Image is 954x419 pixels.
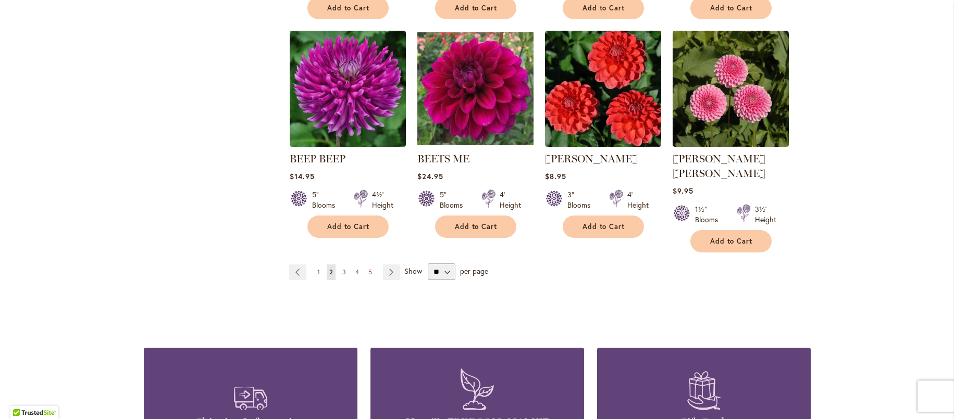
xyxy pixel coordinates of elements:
[327,222,370,231] span: Add to Cart
[583,222,625,231] span: Add to Cart
[673,31,789,147] img: BETTY ANNE
[353,264,362,280] a: 4
[329,268,333,276] span: 2
[340,264,349,280] a: 3
[690,230,772,252] button: Add to Cart
[583,4,625,12] span: Add to Cart
[317,268,320,276] span: 1
[673,139,789,149] a: BETTY ANNE
[327,4,370,12] span: Add to Cart
[460,266,488,276] span: per page
[545,31,661,147] img: BENJAMIN MATTHEW
[417,31,534,147] img: BEETS ME
[627,189,649,210] div: 4' Height
[368,268,372,276] span: 5
[710,237,753,246] span: Add to Cart
[290,139,406,149] a: BEEP BEEP
[567,189,597,210] div: 3" Blooms
[290,171,315,181] span: $14.95
[545,153,638,165] a: [PERSON_NAME]
[404,266,422,276] span: Show
[342,268,346,276] span: 3
[673,153,765,180] a: [PERSON_NAME] [PERSON_NAME]
[673,186,693,196] span: $9.95
[312,189,341,210] div: 5" Blooms
[290,153,345,165] a: BEEP BEEP
[290,31,406,147] img: BEEP BEEP
[8,382,37,411] iframe: Launch Accessibility Center
[315,264,323,280] a: 1
[545,171,566,181] span: $8.95
[372,189,393,210] div: 4½' Height
[755,204,776,225] div: 3½' Height
[366,264,375,280] a: 5
[455,222,498,231] span: Add to Cart
[417,139,534,149] a: BEETS ME
[695,204,724,225] div: 1½" Blooms
[710,4,753,12] span: Add to Cart
[417,171,443,181] span: $24.95
[455,4,498,12] span: Add to Cart
[563,215,644,238] button: Add to Cart
[545,139,661,149] a: BENJAMIN MATTHEW
[307,215,389,238] button: Add to Cart
[440,189,469,210] div: 5" Blooms
[500,189,521,210] div: 4' Height
[417,153,469,165] a: BEETS ME
[435,215,516,238] button: Add to Cart
[355,268,359,276] span: 4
